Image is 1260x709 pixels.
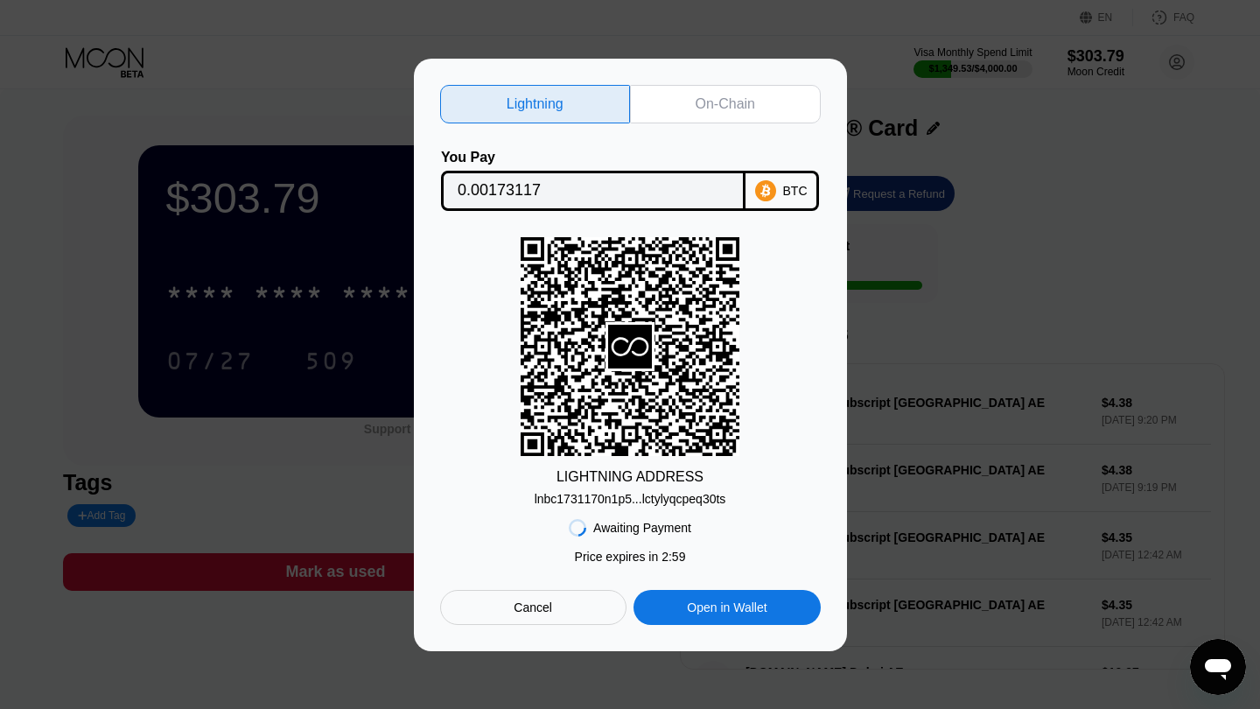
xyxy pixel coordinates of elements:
div: You PayBTC [440,150,821,211]
div: On-Chain [630,85,821,123]
div: Lightning [440,85,631,123]
div: BTC [783,184,808,198]
div: LIGHTNING ADDRESS [556,469,703,485]
div: lnbc1731170n1p5...lctylyqcpeq30ts [535,492,726,506]
div: lnbc1731170n1p5...lctylyqcpeq30ts [535,485,726,506]
div: Cancel [514,600,552,615]
div: Open in Wallet [687,600,766,615]
div: Cancel [440,590,626,625]
div: On-Chain [696,95,755,113]
div: You Pay [441,150,745,165]
div: Lightning [507,95,563,113]
div: Awaiting Payment [593,521,691,535]
div: Open in Wallet [633,590,820,625]
div: Price expires in [575,550,686,564]
span: 2 : 59 [661,550,685,564]
iframe: Button to launch messaging window [1190,639,1246,695]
